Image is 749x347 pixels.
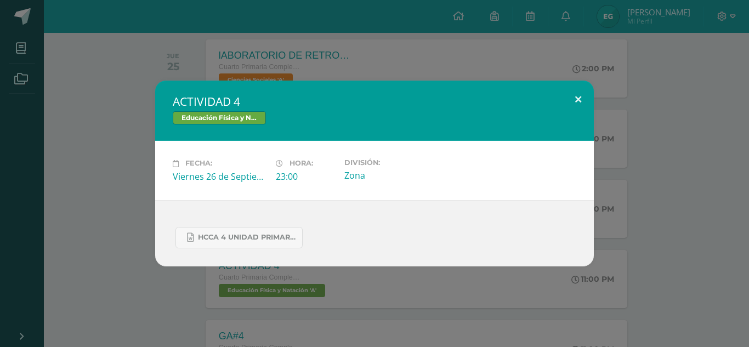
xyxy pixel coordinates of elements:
label: División: [344,158,439,167]
div: Zona [344,169,439,181]
span: HCCA 4 UNIDAD PRIMARIA COMPLEMENTARIA 2025 VOLEIBOL.docx [198,233,297,242]
a: HCCA 4 UNIDAD PRIMARIA COMPLEMENTARIA 2025 VOLEIBOL.docx [175,227,303,248]
h2: ACTIVIDAD 4 [173,94,576,109]
button: Close (Esc) [563,81,594,118]
span: Hora: [290,160,313,168]
div: 23:00 [276,170,336,183]
span: Educación Física y Natación [173,111,266,124]
span: Fecha: [185,160,212,168]
div: Viernes 26 de Septiembre [173,170,267,183]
